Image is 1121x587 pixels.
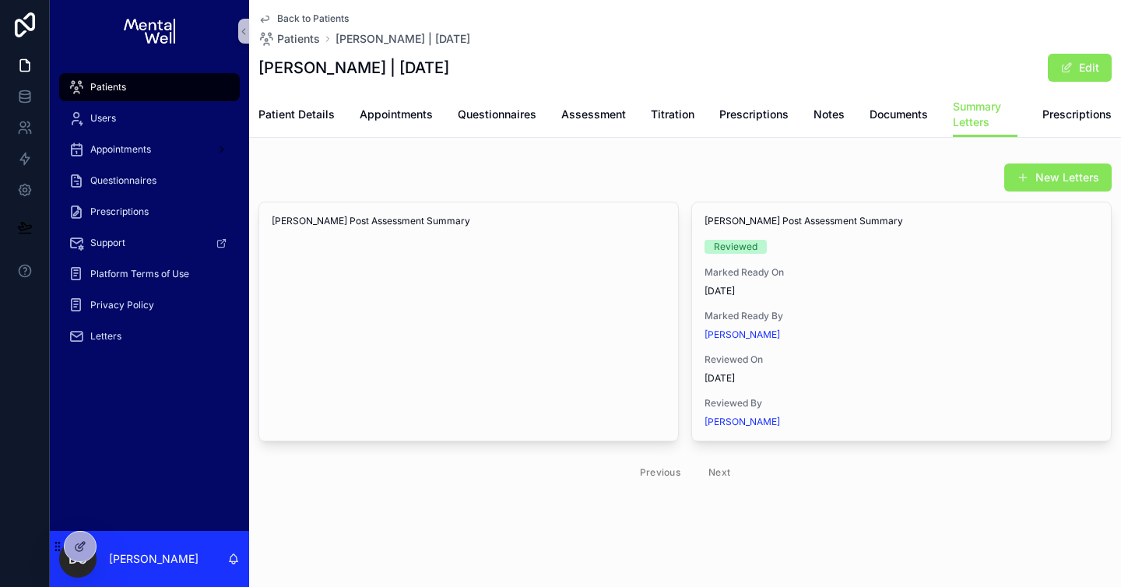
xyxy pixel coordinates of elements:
a: Privacy Policy [59,291,240,319]
a: [PERSON_NAME] [705,329,780,341]
h1: [PERSON_NAME] | [DATE] [258,57,449,79]
a: Users [59,104,240,132]
span: Appointments [90,143,151,156]
a: Letters [59,322,240,350]
a: Prescriptions [59,198,240,226]
span: Assessment [561,107,626,122]
a: Patients [258,31,320,47]
span: Letters [90,330,121,343]
span: Patients [277,31,320,47]
span: Marked Ready By [705,310,1098,322]
a: Patients [59,73,240,101]
button: New Letters [1004,163,1112,192]
span: Prescriptions [90,206,149,218]
span: Reviewed By [705,397,1098,409]
span: Appointments [360,107,433,122]
span: Support [90,237,125,249]
p: [PERSON_NAME] [109,551,199,567]
a: Titration [651,100,694,132]
a: Prescriptions [719,100,789,132]
a: Appointments [360,100,433,132]
span: [PERSON_NAME] Post Assessment Summary [272,215,666,227]
span: Marked Ready On [705,266,1098,279]
a: Prescriptions [1042,100,1112,132]
span: Documents [870,107,928,122]
span: Questionnaires [90,174,156,187]
a: Questionnaires [458,100,536,132]
a: Questionnaires [59,167,240,195]
span: [PERSON_NAME] Post Assessment Summary [705,215,1098,227]
a: Platform Terms of Use [59,260,240,288]
a: [PERSON_NAME] [705,416,780,428]
a: Notes [814,100,845,132]
span: Notes [814,107,845,122]
span: Patients [90,81,126,93]
span: Users [90,112,116,125]
a: Support [59,229,240,257]
div: scrollable content [50,62,249,371]
a: Patient Details [258,100,335,132]
span: Prescriptions [719,107,789,122]
span: Titration [651,107,694,122]
div: Reviewed [714,240,757,254]
img: App logo [124,19,174,44]
a: Summary Letters [953,93,1017,138]
span: Privacy Policy [90,299,154,311]
span: Platform Terms of Use [90,268,189,280]
span: Summary Letters [953,99,1017,130]
span: Reviewed On [705,353,1098,366]
span: [DATE] [705,372,1098,385]
span: Questionnaires [458,107,536,122]
a: Back to Patients [258,12,349,25]
span: Back to Patients [277,12,349,25]
a: Appointments [59,135,240,163]
button: Edit [1048,54,1112,82]
span: Prescriptions [1042,107,1112,122]
span: [DATE] [705,285,1098,297]
a: [PERSON_NAME] | [DATE] [336,31,470,47]
a: Assessment [561,100,626,132]
a: Documents [870,100,928,132]
span: Patient Details [258,107,335,122]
